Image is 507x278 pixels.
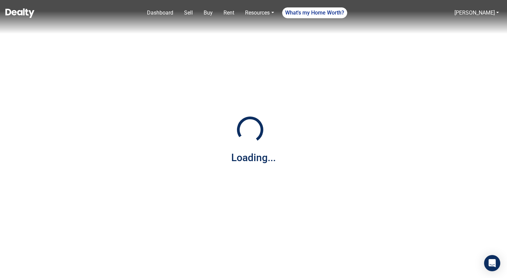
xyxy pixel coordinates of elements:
div: Open Intercom Messenger [484,255,500,271]
div: Loading... [231,150,276,165]
img: Dealty - Buy, Sell & Rent Homes [5,8,34,18]
a: Resources [242,6,276,20]
a: Sell [181,6,196,20]
a: Buy [201,6,215,20]
a: Rent [221,6,237,20]
a: [PERSON_NAME] [452,6,502,20]
a: [PERSON_NAME] [454,9,495,16]
a: What's my Home Worth? [282,7,347,18]
img: Loading [233,113,267,147]
a: Dashboard [144,6,176,20]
